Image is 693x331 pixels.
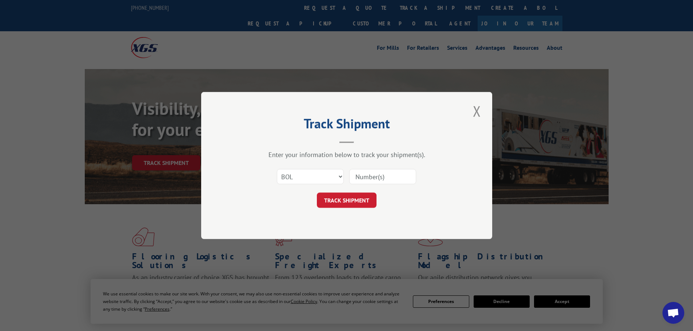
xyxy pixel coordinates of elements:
div: Enter your information below to track your shipment(s). [238,150,456,159]
button: Close modal [471,101,483,121]
h2: Track Shipment [238,118,456,132]
a: Open chat [662,302,684,324]
button: TRACK SHIPMENT [317,193,377,208]
input: Number(s) [349,169,416,184]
